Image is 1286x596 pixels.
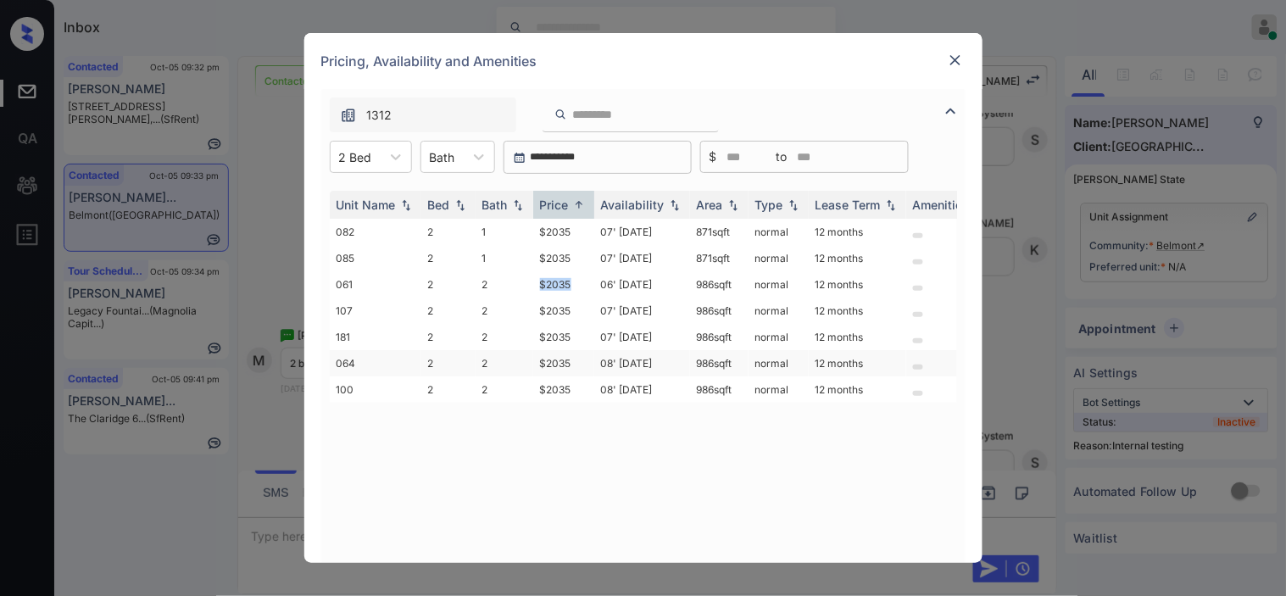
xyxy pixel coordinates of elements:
td: 1 [476,219,533,245]
td: 12 months [809,376,906,403]
div: Type [755,198,783,212]
img: sorting [452,199,469,211]
td: 12 months [809,271,906,298]
td: 085 [330,245,421,271]
span: 1312 [367,106,392,125]
td: 2 [421,324,476,350]
td: normal [749,219,809,245]
td: 12 months [809,324,906,350]
td: $2035 [533,219,594,245]
td: $2035 [533,350,594,376]
div: Amenities [913,198,970,212]
td: 2 [476,324,533,350]
td: 986 sqft [690,350,749,376]
img: sorting [725,199,742,211]
td: normal [749,271,809,298]
td: 2 [476,350,533,376]
div: Price [540,198,569,212]
td: 07' [DATE] [594,324,690,350]
img: icon-zuma [340,107,357,124]
img: sorting [398,199,415,211]
td: 064 [330,350,421,376]
img: close [947,52,964,69]
td: 871 sqft [690,219,749,245]
img: sorting [785,199,802,211]
td: 2 [421,219,476,245]
td: 07' [DATE] [594,298,690,324]
td: 12 months [809,350,906,376]
td: 2 [421,298,476,324]
td: 06' [DATE] [594,271,690,298]
div: Area [697,198,723,212]
td: 07' [DATE] [594,245,690,271]
td: 2 [476,298,533,324]
img: sorting [882,199,899,211]
img: sorting [666,199,683,211]
img: sorting [509,199,526,211]
div: Unit Name [337,198,396,212]
td: normal [749,245,809,271]
td: 1 [476,245,533,271]
td: $2035 [533,376,594,403]
td: 986 sqft [690,324,749,350]
td: 986 sqft [690,298,749,324]
td: 181 [330,324,421,350]
td: normal [749,350,809,376]
td: normal [749,324,809,350]
span: $ [710,148,717,166]
td: $2035 [533,245,594,271]
td: 986 sqft [690,271,749,298]
td: $2035 [533,271,594,298]
td: 12 months [809,298,906,324]
td: 2 [476,271,533,298]
td: 871 sqft [690,245,749,271]
td: 107 [330,298,421,324]
img: sorting [571,198,587,211]
div: Lease Term [816,198,881,212]
img: icon-zuma [554,107,567,122]
td: 12 months [809,219,906,245]
td: 2 [476,376,533,403]
td: $2035 [533,324,594,350]
td: 08' [DATE] [594,376,690,403]
td: 07' [DATE] [594,219,690,245]
div: Bath [482,198,508,212]
div: Pricing, Availability and Amenities [304,33,983,89]
td: $2035 [533,298,594,324]
td: 12 months [809,245,906,271]
td: 061 [330,271,421,298]
td: 100 [330,376,421,403]
div: Bed [428,198,450,212]
div: Availability [601,198,665,212]
td: 986 sqft [690,376,749,403]
img: icon-zuma [941,101,961,121]
td: 2 [421,271,476,298]
td: normal [749,376,809,403]
td: 082 [330,219,421,245]
td: 2 [421,376,476,403]
span: to [777,148,788,166]
td: 2 [421,245,476,271]
td: 08' [DATE] [594,350,690,376]
td: normal [749,298,809,324]
td: 2 [421,350,476,376]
